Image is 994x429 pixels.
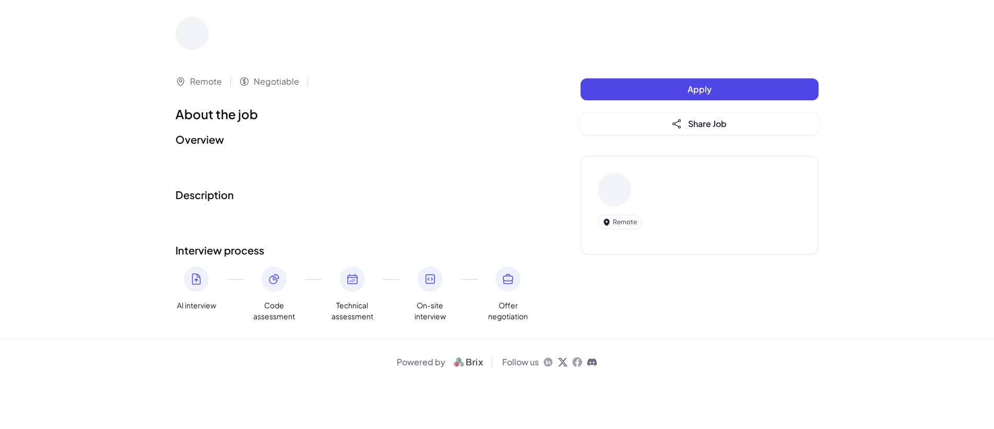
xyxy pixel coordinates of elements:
span: Share Job [688,118,727,129]
span: AI interview [177,300,216,311]
span: On-site interview [409,300,451,322]
img: logo [449,356,488,368]
div: Remote [598,215,642,229]
span: Code assessment [253,300,295,322]
span: Technical assessment [332,300,373,322]
span: Negotiable [254,75,299,88]
button: Share Job [581,113,819,135]
span: Apply [688,84,712,95]
span: Powered by [397,356,445,368]
h2: Description [175,187,539,203]
h2: Interview process [175,242,539,258]
span: Follow us [502,356,539,368]
span: Offer negotiation [487,300,529,322]
span: Remote [190,75,222,88]
h1: About the job [175,105,539,123]
button: Apply [581,78,819,100]
h2: Overview [175,132,539,147]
